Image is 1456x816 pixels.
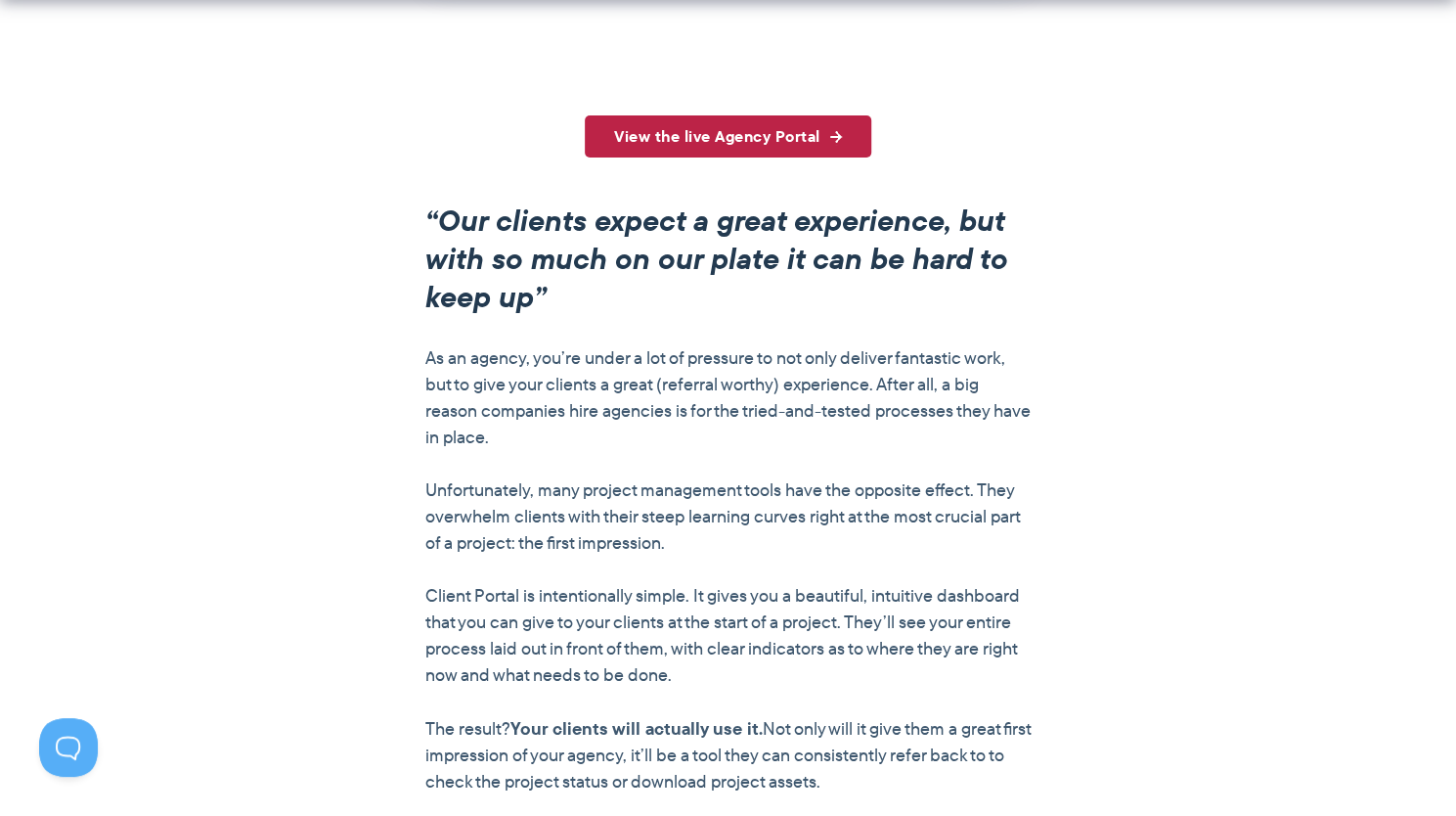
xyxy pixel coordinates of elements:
[585,115,871,158] a: View the live Agency Portal
[39,718,98,777] iframe: Toggle Customer Support
[425,345,1032,451] p: As an agency, you’re under a lot of pressure to not only deliver fantastic work, but to give your...
[510,715,763,742] strong: Your clients will actually use it.
[425,583,1032,689] p: Client Portal is intentionally simple. It gives you a beautiful, intuitive dashboard that you can...
[425,715,1032,795] p: The result? Not only will it give them a great first impression of your agency, it’ll be a tool t...
[425,477,1032,557] p: Unfortunately, many project management tools have the opposite effect. They overwhelm clients wit...
[425,199,1008,319] em: “Our clients expect a great experience, but with so much on our plate it can be hard to keep up”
